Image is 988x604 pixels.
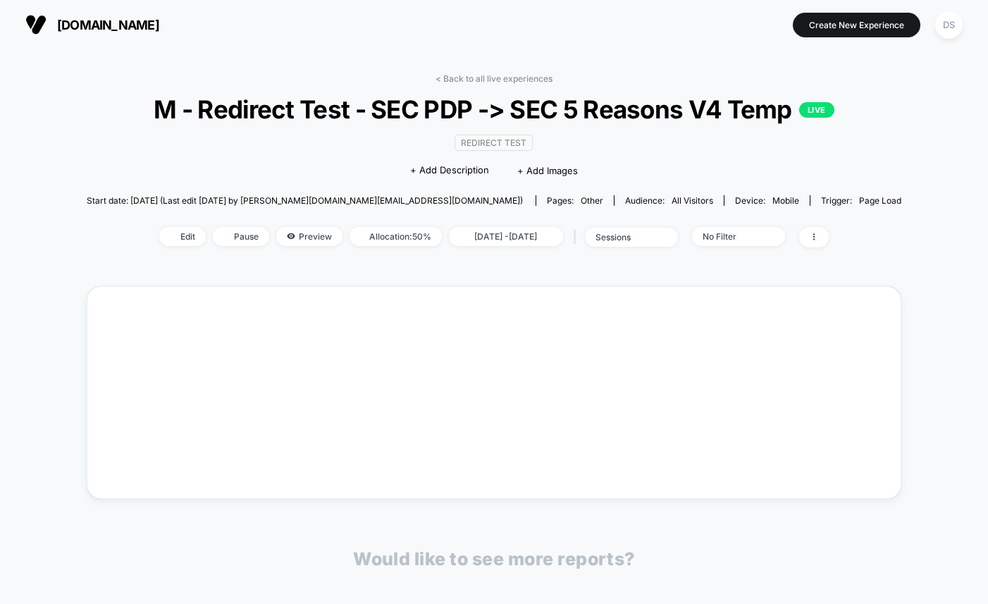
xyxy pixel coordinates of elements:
[570,227,585,247] span: |
[213,227,269,246] span: Pause
[128,94,860,124] span: M - Redirect Test - SEC PDP -> SEC 5 Reasons V4 Temp
[672,195,713,206] span: All Visitors
[703,231,759,242] div: No Filter
[57,18,159,32] span: [DOMAIN_NAME]
[772,195,799,206] span: mobile
[25,14,47,35] img: Visually logo
[793,13,920,37] button: Create New Experience
[436,73,552,84] a: < Back to all live experiences
[859,195,901,206] span: Page Load
[410,164,489,178] span: + Add Description
[353,548,635,569] p: Would like to see more reports?
[159,227,206,246] span: Edit
[87,195,523,206] span: Start date: [DATE] (Last edit [DATE] by [PERSON_NAME][DOMAIN_NAME][EMAIL_ADDRESS][DOMAIN_NAME])
[581,195,603,206] span: other
[935,11,963,39] div: DS
[547,195,603,206] div: Pages:
[821,195,901,206] div: Trigger:
[724,195,810,206] span: Device:
[625,195,713,206] div: Audience:
[276,227,342,246] span: Preview
[455,135,533,151] span: Redirect Test
[350,227,442,246] span: Allocation: 50%
[449,227,563,246] span: [DATE] - [DATE]
[799,102,834,118] p: LIVE
[21,13,163,36] button: [DOMAIN_NAME]
[931,11,967,39] button: DS
[517,165,578,176] span: + Add Images
[595,232,652,242] div: sessions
